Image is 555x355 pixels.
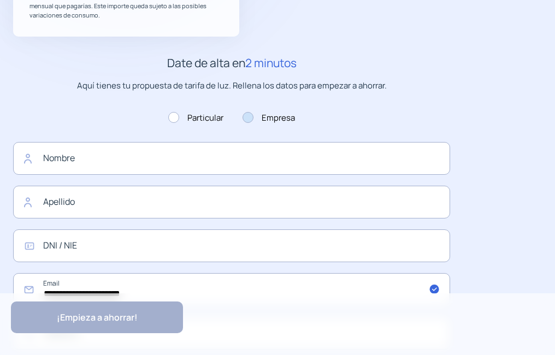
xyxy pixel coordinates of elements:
h2: Date de alta en [13,54,450,73]
span: 2 minutos [245,55,297,70]
label: Empresa [243,111,295,125]
p: Aquí tienes tu propuesta de tarifa de luz. Rellena los datos para empezar a ahorrar. [13,79,450,92]
label: Particular [168,111,223,125]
